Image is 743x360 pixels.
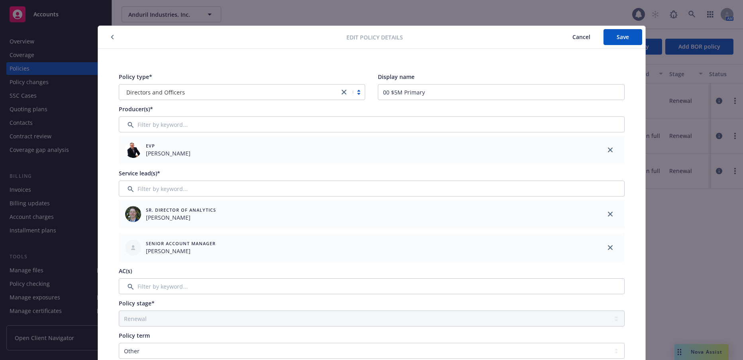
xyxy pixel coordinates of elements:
[119,181,625,197] input: Filter by keyword...
[617,33,629,41] span: Save
[146,213,216,222] span: [PERSON_NAME]
[146,149,191,157] span: [PERSON_NAME]
[146,240,216,247] span: Senior Account Manager
[119,116,625,132] input: Filter by keyword...
[146,207,216,213] span: Sr. Director of Analytics
[378,73,415,81] span: Display name
[125,142,141,158] img: employee photo
[605,209,615,219] a: close
[605,243,615,252] a: close
[119,169,160,177] span: Service lead(s)*
[119,73,152,81] span: Policy type*
[123,88,336,96] span: Directors and Officers
[119,105,153,113] span: Producer(s)*
[119,278,625,294] input: Filter by keyword...
[146,247,216,255] span: [PERSON_NAME]
[572,33,590,41] span: Cancel
[126,88,185,96] span: Directors and Officers
[603,29,642,45] button: Save
[339,87,349,97] a: close
[605,145,615,155] a: close
[119,267,132,275] span: AC(s)
[346,33,403,41] span: Edit policy details
[559,29,603,45] button: Cancel
[119,299,155,307] span: Policy stage*
[125,206,141,222] img: employee photo
[146,142,191,149] span: EVP
[119,332,150,339] span: Policy term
